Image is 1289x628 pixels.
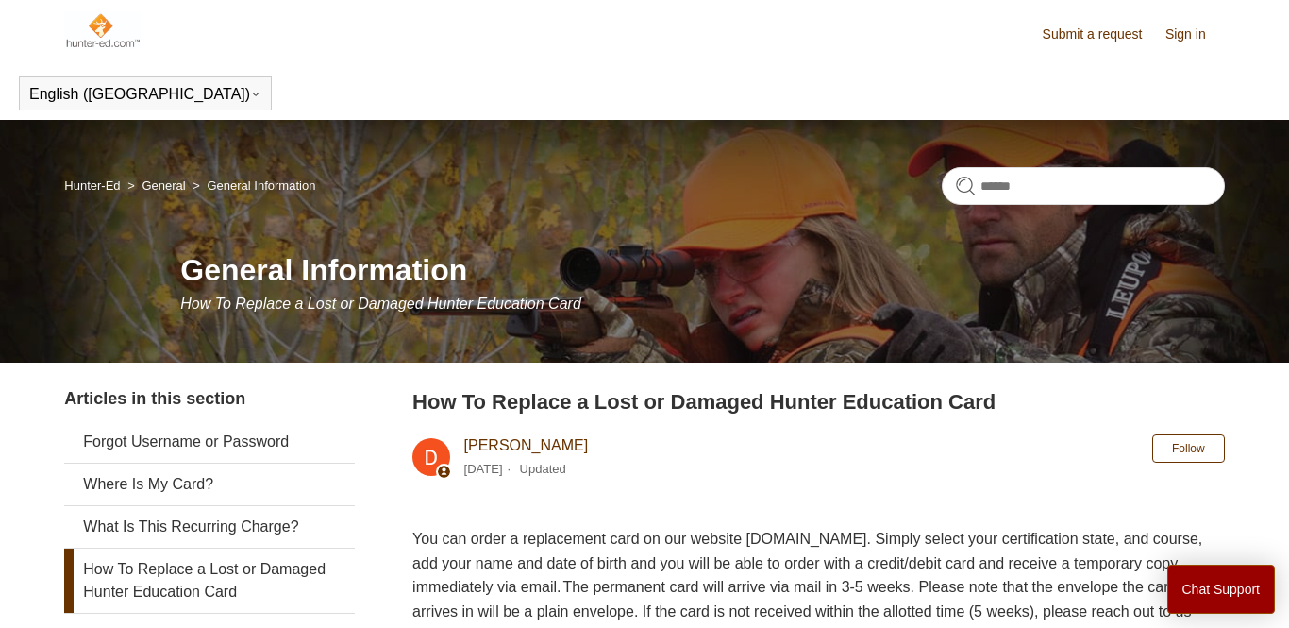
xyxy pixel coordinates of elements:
[1152,434,1225,463] button: Follow Article
[464,437,589,453] a: [PERSON_NAME]
[29,86,261,103] button: English ([GEOGRAPHIC_DATA])
[942,167,1225,205] input: Search
[412,386,1225,417] h2: How To Replace a Lost or Damaged Hunter Education Card
[180,296,581,312] span: How To Replace a Lost or Damaged Hunter Education Card
[1165,25,1225,44] a: Sign in
[180,247,1224,293] h1: General Information
[64,178,124,193] li: Hunter-Ed
[189,178,315,193] li: General Information
[64,549,354,613] a: How To Replace a Lost or Damaged Hunter Education Card
[1167,565,1276,614] button: Chat Support
[520,462,566,476] li: Updated
[207,178,315,193] a: General Information
[64,178,120,193] a: Hunter-Ed
[64,389,245,408] span: Articles in this section
[124,178,189,193] li: General
[64,464,354,505] a: Where Is My Card?
[1043,25,1162,44] a: Submit a request
[464,462,503,476] time: 03/04/2024, 10:49
[64,11,141,49] img: Hunter-Ed Help Center home page
[142,178,185,193] a: General
[64,506,354,548] a: What Is This Recurring Charge?
[64,421,354,463] a: Forgot Username or Password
